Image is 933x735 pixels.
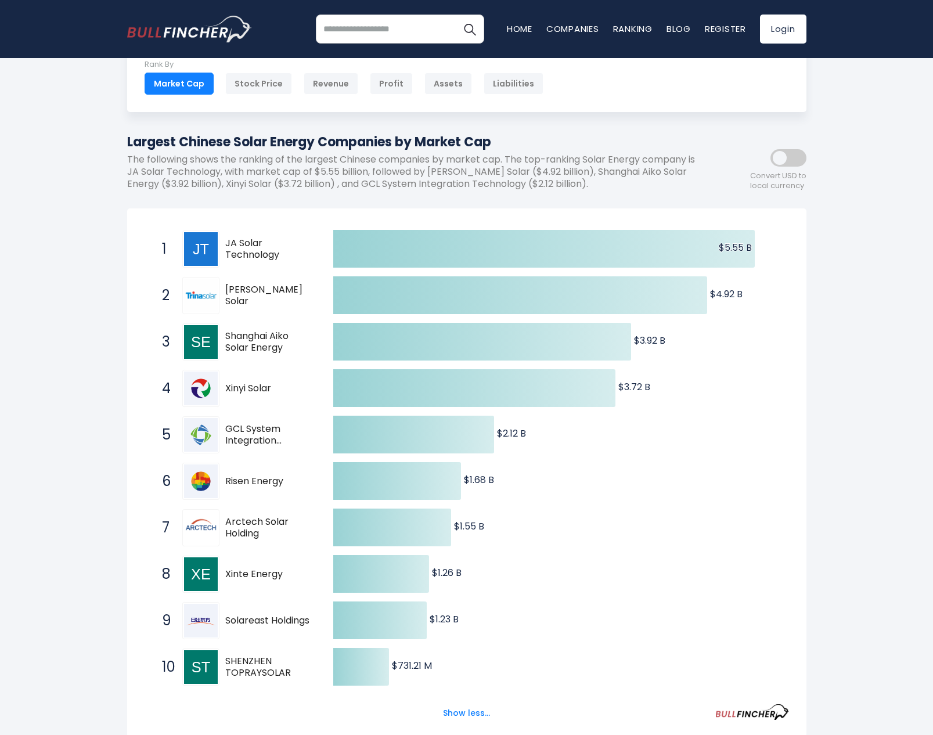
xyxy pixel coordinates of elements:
span: 2 [156,286,168,305]
div: Market Cap [145,73,214,95]
img: bullfincher logo [127,16,252,42]
div: $30.46 B [691,42,789,60]
text: $3.72 B [618,380,650,394]
img: Solareast Holdings [184,604,218,637]
span: 6 [156,471,168,491]
text: $4.92 B [710,287,743,301]
a: Register [705,23,746,35]
div: Assets [424,73,472,95]
span: 7 [156,518,168,538]
span: SHENZHEN TOPRAYSOLAR [225,655,313,680]
text: $1.23 B [430,613,459,626]
span: Solareast Holdings [225,615,313,627]
button: Show less... [436,704,497,723]
a: Companies [546,23,599,35]
h1: Largest Chinese Solar Energy Companies by Market Cap [127,132,702,152]
div: Profit [370,73,413,95]
div: Stock Price [225,73,292,95]
img: Xinte Energy [184,557,218,591]
span: Shanghai Aiko Solar Energy [225,330,313,355]
span: 10 [156,657,168,677]
span: 8 [156,564,168,584]
text: $731.21 M [392,659,432,672]
img: JA Solar Technology [184,232,218,266]
img: Shanghai Aiko Solar Energy [184,325,218,359]
a: Blog [667,23,691,35]
span: Convert USD to local currency [750,171,806,191]
a: Home [507,23,532,35]
text: $3.92 B [634,334,665,347]
img: Arctech Solar Holding [184,511,218,545]
span: 1 [156,239,168,259]
img: Xinyi Solar [184,372,218,405]
img: GCL System Integration Technology [184,418,218,452]
span: Xinyi Solar [225,383,313,395]
span: [PERSON_NAME] Solar [225,284,313,308]
img: Trina Solar [184,279,218,312]
div: Liabilities [484,73,543,95]
p: Rank By [145,60,543,70]
span: 5 [156,425,168,445]
p: The following shows the ranking of the largest Chinese companies by market cap. The top-ranking S... [127,154,702,190]
a: Login [760,15,806,44]
span: GCL System Integration Technology [225,423,313,448]
text: $1.55 B [454,520,484,533]
span: 9 [156,611,168,630]
span: 3 [156,332,168,352]
a: Ranking [613,23,653,35]
text: $1.26 B [432,566,462,579]
div: Revenue [304,73,358,95]
text: $2.12 B [497,427,526,440]
span: Arctech Solar Holding [225,516,313,541]
span: Xinte Energy [225,568,313,581]
a: Go to homepage [127,16,252,42]
img: SHENZHEN TOPRAYSOLAR [184,650,218,684]
text: $5.55 B [718,241,751,254]
span: Risen Energy [225,475,313,488]
div: 19 [610,42,662,60]
button: Search [455,15,484,44]
text: $1.68 B [464,473,494,487]
img: Risen Energy [184,464,218,498]
span: JA Solar Technology [225,237,313,262]
span: 4 [156,379,168,398]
